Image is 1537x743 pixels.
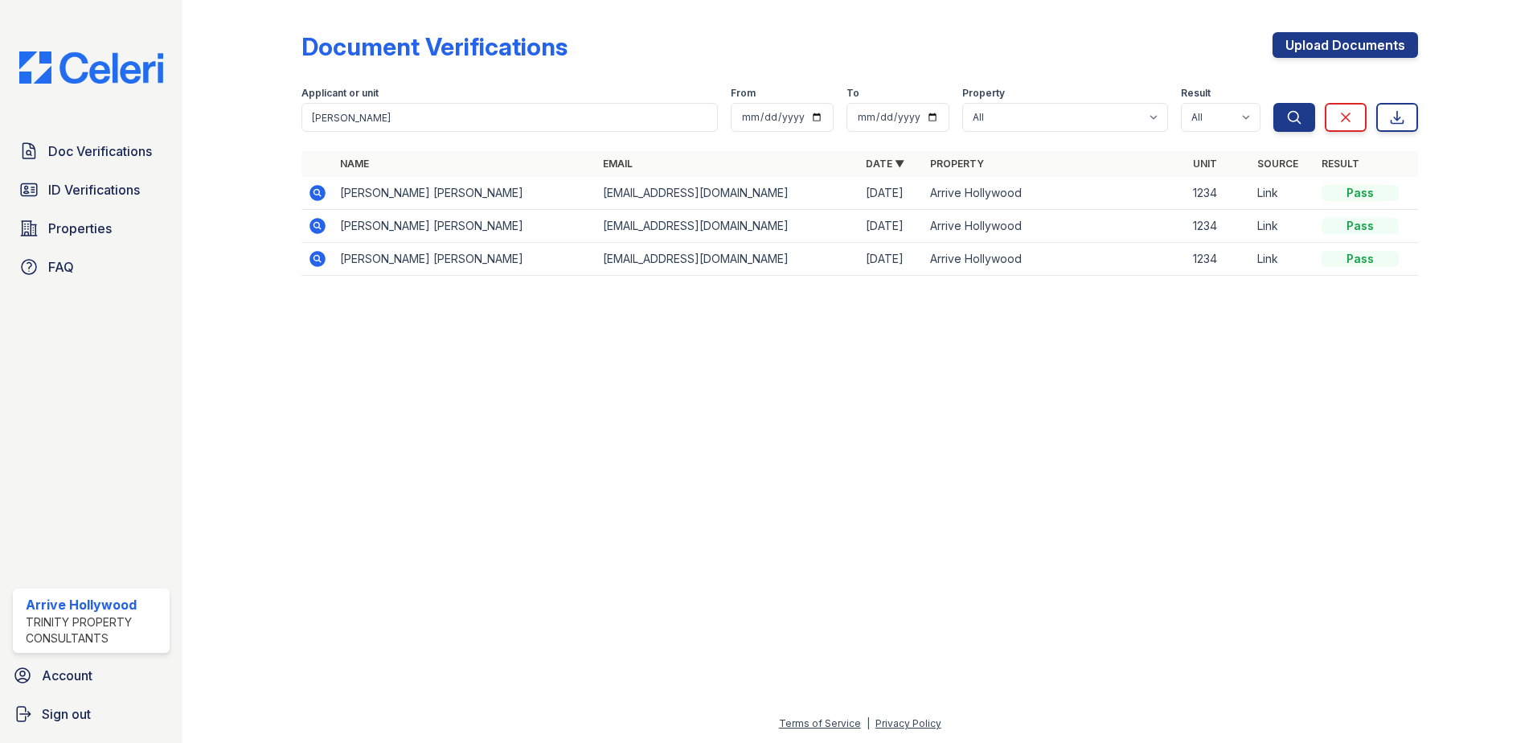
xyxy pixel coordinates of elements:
[779,717,861,729] a: Terms of Service
[603,158,633,170] a: Email
[13,135,170,167] a: Doc Verifications
[866,158,904,170] a: Date ▼
[334,210,596,243] td: [PERSON_NAME] [PERSON_NAME]
[859,243,924,276] td: [DATE]
[1187,177,1251,210] td: 1234
[26,595,163,614] div: Arrive Hollywood
[1251,177,1315,210] td: Link
[6,659,176,692] a: Account
[1273,32,1418,58] a: Upload Documents
[6,698,176,730] a: Sign out
[1322,218,1399,234] div: Pass
[731,87,756,100] label: From
[42,666,92,685] span: Account
[301,87,379,100] label: Applicant or unit
[48,180,140,199] span: ID Verifications
[334,243,596,276] td: [PERSON_NAME] [PERSON_NAME]
[1193,158,1217,170] a: Unit
[596,177,859,210] td: [EMAIL_ADDRESS][DOMAIN_NAME]
[1322,158,1359,170] a: Result
[48,257,74,277] span: FAQ
[962,87,1005,100] label: Property
[26,614,163,647] div: Trinity Property Consultants
[924,210,1187,243] td: Arrive Hollywood
[846,87,859,100] label: To
[859,210,924,243] td: [DATE]
[13,174,170,206] a: ID Verifications
[48,142,152,161] span: Doc Verifications
[1322,251,1399,267] div: Pass
[924,243,1187,276] td: Arrive Hollywood
[1251,210,1315,243] td: Link
[301,32,568,61] div: Document Verifications
[867,717,870,729] div: |
[13,251,170,283] a: FAQ
[1257,158,1298,170] a: Source
[1181,87,1211,100] label: Result
[875,717,941,729] a: Privacy Policy
[859,177,924,210] td: [DATE]
[1187,243,1251,276] td: 1234
[301,103,718,132] input: Search by name, email, or unit number
[340,158,369,170] a: Name
[48,219,112,238] span: Properties
[13,212,170,244] a: Properties
[1187,210,1251,243] td: 1234
[6,51,176,84] img: CE_Logo_Blue-a8612792a0a2168367f1c8372b55b34899dd931a85d93a1a3d3e32e68fde9ad4.png
[930,158,984,170] a: Property
[1322,185,1399,201] div: Pass
[596,243,859,276] td: [EMAIL_ADDRESS][DOMAIN_NAME]
[1251,243,1315,276] td: Link
[924,177,1187,210] td: Arrive Hollywood
[596,210,859,243] td: [EMAIL_ADDRESS][DOMAIN_NAME]
[42,704,91,724] span: Sign out
[334,177,596,210] td: [PERSON_NAME] [PERSON_NAME]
